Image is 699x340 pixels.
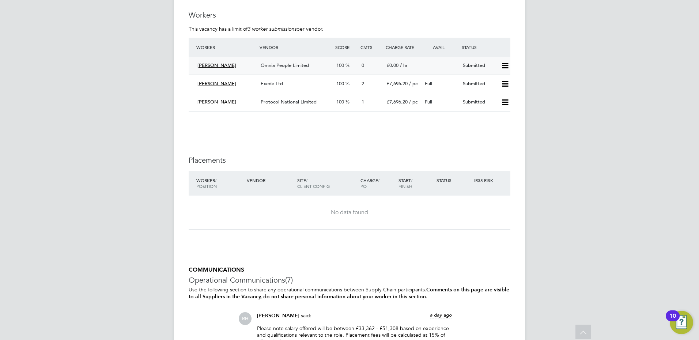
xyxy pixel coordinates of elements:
div: Charge Rate [384,41,422,54]
div: No data found [196,209,503,216]
div: IR35 Risk [472,174,498,187]
span: / Position [196,177,217,189]
span: [PERSON_NAME] [257,313,299,319]
span: / Client Config [297,177,330,189]
div: Avail [422,41,460,54]
em: 3 worker submissions [248,26,296,32]
button: Open Resource Center, 10 new notifications [670,311,693,334]
span: / pc [409,80,417,87]
span: / Finish [398,177,412,189]
span: a day ago [430,312,452,318]
span: Exede Ltd [261,80,283,87]
span: Protocol National Limited [261,99,317,105]
h3: Operational Communications [189,275,510,285]
span: 100 [336,62,344,68]
span: 2 [362,80,364,87]
span: / PO [360,177,379,189]
div: Worker [194,174,245,193]
span: £0.00 [387,62,398,68]
div: Status [460,41,510,54]
p: Use the following section to share any operational communications between Supply Chain participants. [189,286,510,300]
h5: COMMUNICATIONS [189,266,510,274]
span: 100 [336,80,344,87]
div: Score [333,41,359,54]
span: 100 [336,99,344,105]
div: Vendor [245,174,295,187]
span: / pc [409,99,417,105]
span: 0 [362,62,364,68]
h3: Workers [189,10,510,20]
div: Cmts [359,41,384,54]
span: (7) [285,275,293,285]
span: [PERSON_NAME] [197,62,236,68]
h3: Placements [189,155,510,165]
div: Site [295,174,359,193]
span: RH [239,312,252,325]
span: Full [425,80,432,87]
span: [PERSON_NAME] [197,99,236,105]
b: Comments on this page are visible to all Suppliers in the Vacancy, do not share personal informat... [189,287,509,300]
span: [PERSON_NAME] [197,80,236,87]
span: £7,696.20 [387,99,408,105]
div: Submitted [460,60,498,72]
div: Charge [359,174,397,193]
div: Vendor [258,41,333,54]
div: 10 [669,316,676,325]
span: Omnia People Limited [261,62,309,68]
span: Full [425,99,432,105]
div: Submitted [460,96,498,108]
span: / hr [400,62,408,68]
div: Status [435,174,473,187]
div: Start [397,174,435,193]
span: £7,696.20 [387,80,408,87]
p: This vacancy has a limit of per vendor. [189,26,510,32]
span: 1 [362,99,364,105]
span: said: [301,312,311,319]
div: Worker [194,41,258,54]
div: Submitted [460,78,498,90]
